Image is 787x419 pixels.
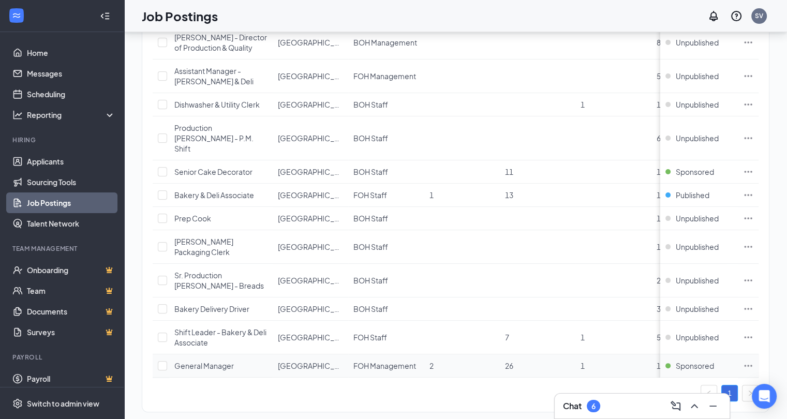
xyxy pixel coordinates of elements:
td: Upper Westside [273,264,348,297]
div: Open Intercom Messenger [752,384,777,409]
span: 354 [657,304,669,313]
svg: Ellipses [743,71,753,81]
span: FOH Staff [353,190,387,200]
span: [GEOGRAPHIC_DATA] [278,214,353,223]
td: Upper Westside [273,207,348,230]
td: FOH Management [348,354,424,378]
svg: Analysis [12,110,23,120]
td: BOH Staff [348,160,424,184]
button: ChevronUp [686,398,703,414]
span: 2 [429,361,434,370]
td: Upper Westside [273,230,348,264]
a: PayrollCrown [27,368,115,389]
span: Sponsored [676,361,714,371]
span: [GEOGRAPHIC_DATA] [278,361,353,370]
h3: Chat [563,400,582,412]
span: right [747,390,753,396]
span: Shift Leader - Bakery & Deli Associate [174,327,266,347]
span: 1 [581,100,585,109]
span: [GEOGRAPHIC_DATA] [278,242,353,251]
span: [GEOGRAPHIC_DATA] [278,133,353,143]
a: Applicants [27,151,115,172]
div: 6 [591,402,596,411]
span: Unpublished [676,242,719,252]
span: Unpublished [676,304,719,314]
svg: Notifications [707,10,720,22]
td: Upper Westside [273,93,348,116]
span: BOH Staff [353,214,388,223]
span: Bakery & Deli Associate [174,190,254,200]
span: Unpublished [676,213,719,223]
span: Production [PERSON_NAME] - P.M. Shift [174,123,254,153]
td: Upper Westside [273,26,348,59]
span: FOH Staff [353,333,387,342]
span: BOH Staff [353,276,388,285]
span: BOH Management [353,38,417,47]
svg: Ellipses [743,332,753,342]
span: [PERSON_NAME] - Director of Production & Quality [174,33,267,52]
li: Next Page [742,385,759,401]
span: 1 [429,190,434,200]
span: Sr. Production [PERSON_NAME] - Breads [174,271,264,290]
li: Previous Page [701,385,717,401]
span: Unpublished [676,71,719,81]
button: left [701,385,717,401]
span: 1 [581,333,585,342]
span: Dishwasher & Utility Clerk [174,100,260,109]
button: Minimize [705,398,721,414]
td: FOH Staff [348,184,424,207]
span: Unpublished [676,332,719,342]
span: Published [676,190,709,200]
svg: ChevronUp [688,400,701,412]
span: [GEOGRAPHIC_DATA] [278,304,353,313]
span: FOH Management [353,71,416,81]
td: BOH Staff [348,230,424,264]
svg: Ellipses [743,37,753,48]
svg: Minimize [707,400,719,412]
a: Scheduling [27,84,115,104]
svg: QuestionInfo [730,10,743,22]
a: SurveysCrown [27,322,115,342]
td: Upper Westside [273,321,348,354]
svg: WorkstreamLogo [11,10,22,21]
span: 115 [657,214,669,223]
svg: Ellipses [743,242,753,252]
span: Senior Cake Decorator [174,167,253,176]
svg: Settings [12,398,23,409]
h1: Job Postings [142,7,218,25]
span: FOH Management [353,361,416,370]
span: 67 [657,133,665,143]
span: [GEOGRAPHIC_DATA] [278,190,353,200]
span: 109 [657,361,669,370]
td: Upper Westside [273,354,348,378]
button: ComposeMessage [667,398,684,414]
td: Upper Westside [273,59,348,93]
span: Unpublished [676,275,719,286]
button: right [742,385,759,401]
span: 11 [505,167,513,176]
td: BOH Staff [348,93,424,116]
a: Messages [27,63,115,84]
svg: ComposeMessage [670,400,682,412]
div: Hiring [12,136,113,144]
td: Upper Westside [273,160,348,184]
a: Job Postings [27,192,115,213]
span: BOH Staff [353,167,388,176]
span: Prep Cook [174,214,211,223]
span: [PERSON_NAME] Packaging Clerk [174,237,233,257]
span: 1658 [657,100,673,109]
span: Unpublished [676,37,719,48]
svg: Ellipses [743,190,753,200]
span: left [706,390,712,396]
span: [GEOGRAPHIC_DATA] [278,276,353,285]
span: BOH Staff [353,304,388,313]
span: Unpublished [676,133,719,143]
span: Sponsored [676,167,714,177]
svg: Ellipses [743,167,753,177]
a: OnboardingCrown [27,260,115,280]
li: 1 [721,385,738,401]
td: BOH Staff [348,116,424,160]
span: 1 [581,361,585,370]
span: 1144 [657,190,673,200]
span: [GEOGRAPHIC_DATA] [278,333,353,342]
